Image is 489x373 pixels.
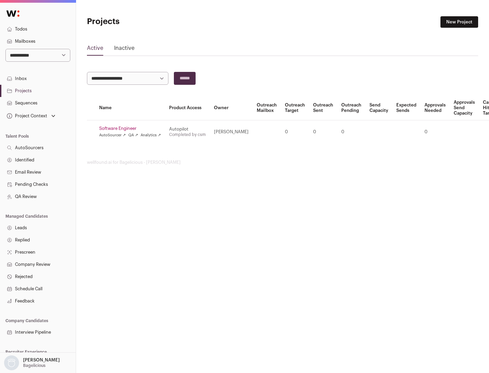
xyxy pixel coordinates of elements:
[87,44,103,55] a: Active
[3,7,23,20] img: Wellfound
[95,96,165,120] th: Name
[165,96,210,120] th: Product Access
[99,133,126,138] a: AutoSourcer ↗
[23,357,60,363] p: [PERSON_NAME]
[365,96,392,120] th: Send Capacity
[253,96,281,120] th: Outreach Mailbox
[420,96,450,120] th: Approvals Needed
[169,126,206,132] div: Autopilot
[309,120,337,144] td: 0
[337,120,365,144] td: 0
[210,96,253,120] th: Owner
[420,120,450,144] td: 0
[392,96,420,120] th: Expected Sends
[4,355,19,370] img: nopic.png
[337,96,365,120] th: Outreach Pending
[440,16,478,28] a: New Project
[23,363,46,368] p: Bagelicious
[309,96,337,120] th: Outreach Sent
[99,126,161,131] a: Software Engineer
[5,111,57,121] button: Open dropdown
[87,160,478,165] footer: wellfound:ai for Bagelicious - [PERSON_NAME]
[87,16,217,27] h1: Projects
[141,133,161,138] a: Analytics ↗
[450,96,479,120] th: Approvals Send Capacity
[169,133,206,137] a: Completed by csm
[5,113,47,119] div: Project Context
[210,120,253,144] td: [PERSON_NAME]
[128,133,138,138] a: QA ↗
[281,96,309,120] th: Outreach Target
[281,120,309,144] td: 0
[3,355,61,370] button: Open dropdown
[114,44,134,55] a: Inactive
